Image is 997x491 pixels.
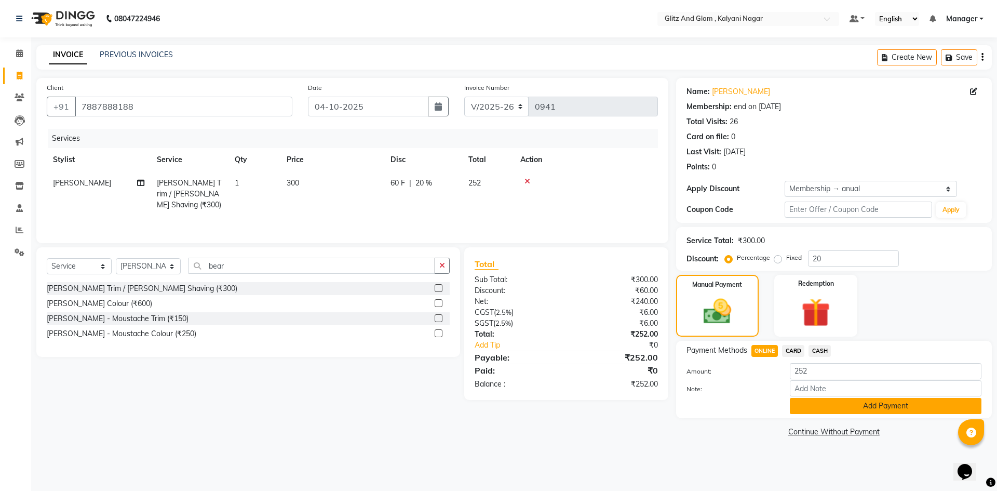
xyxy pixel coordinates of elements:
span: 300 [287,178,299,188]
button: Add Payment [790,398,981,414]
div: Sub Total: [467,274,566,285]
div: 26 [730,116,738,127]
div: Discount: [686,254,719,264]
div: [PERSON_NAME] - Moustache Colour (₹250) [47,328,196,339]
span: [PERSON_NAME] Trim / [PERSON_NAME] Shaving (₹300) [157,178,221,209]
th: Total [462,148,514,171]
label: Redemption [798,279,834,288]
iframe: chat widget [953,449,987,481]
div: ₹300.00 [738,235,765,246]
div: ( ) [467,307,566,318]
img: logo [26,4,98,33]
span: CARD [782,345,804,357]
div: Balance : [467,379,566,390]
input: Add Note [790,380,981,396]
div: Discount: [467,285,566,296]
div: Total Visits: [686,116,727,127]
label: Percentage [737,253,770,262]
button: Save [941,49,977,65]
input: Amount [790,363,981,379]
span: ONLINE [751,345,778,357]
a: Add Tip [467,340,583,351]
span: Payment Methods [686,345,747,356]
div: Card on file: [686,131,729,142]
div: Net: [467,296,566,307]
div: Coupon Code [686,204,785,215]
a: INVOICE [49,46,87,64]
b: 08047224946 [114,4,160,33]
a: PREVIOUS INVOICES [100,50,173,59]
span: SGST [475,319,493,328]
div: ₹252.00 [566,379,665,390]
button: +91 [47,97,76,116]
img: _gift.svg [792,295,839,330]
div: ₹0 [566,364,665,377]
div: Payable: [467,351,566,364]
span: 20 % [415,178,432,189]
span: 60 F [390,178,405,189]
div: Name: [686,86,710,97]
span: [PERSON_NAME] [53,178,111,188]
input: Enter Offer / Coupon Code [785,202,932,218]
div: Total: [467,329,566,340]
span: | [409,178,411,189]
div: [PERSON_NAME] Trim / [PERSON_NAME] Shaving (₹300) [47,283,237,294]
label: Client [47,83,63,92]
label: Fixed [786,253,802,262]
span: 2.5% [496,308,511,316]
label: Amount: [679,367,782,376]
div: Points: [686,162,710,172]
button: Apply [936,202,966,218]
label: Date [308,83,322,92]
span: CGST [475,308,494,317]
div: end on [DATE] [734,101,781,112]
div: Apply Discount [686,183,785,194]
th: Disc [384,148,462,171]
a: Continue Without Payment [678,427,990,437]
div: Services [48,129,666,148]
label: Note: [679,384,782,394]
div: [DATE] [723,147,746,157]
th: Service [151,148,228,171]
div: ₹0 [583,340,665,351]
div: ₹6.00 [566,318,665,329]
div: Service Total: [686,235,734,246]
div: Membership: [686,101,732,112]
input: Search or Scan [188,258,435,274]
div: Paid: [467,364,566,377]
div: ₹252.00 [566,351,665,364]
div: ₹252.00 [566,329,665,340]
span: CASH [809,345,831,357]
span: 252 [468,178,481,188]
span: 1 [235,178,239,188]
span: Manager [946,14,977,24]
div: 0 [731,131,735,142]
th: Qty [228,148,280,171]
div: ₹6.00 [566,307,665,318]
a: [PERSON_NAME] [712,86,770,97]
label: Invoice Number [464,83,509,92]
span: 2.5% [495,319,511,327]
div: 0 [712,162,716,172]
div: [PERSON_NAME] - Moustache Trim (₹150) [47,313,188,324]
th: Price [280,148,384,171]
div: Last Visit: [686,147,721,157]
div: [PERSON_NAME] Colour (₹600) [47,298,152,309]
input: Search by Name/Mobile/Email/Code [75,97,292,116]
div: ₹240.00 [566,296,665,307]
div: ₹300.00 [566,274,665,285]
span: Total [475,259,498,270]
th: Stylist [47,148,151,171]
div: ( ) [467,318,566,329]
label: Manual Payment [692,280,742,289]
div: ₹60.00 [566,285,665,296]
th: Action [514,148,658,171]
img: _cash.svg [695,296,740,327]
button: Create New [877,49,937,65]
